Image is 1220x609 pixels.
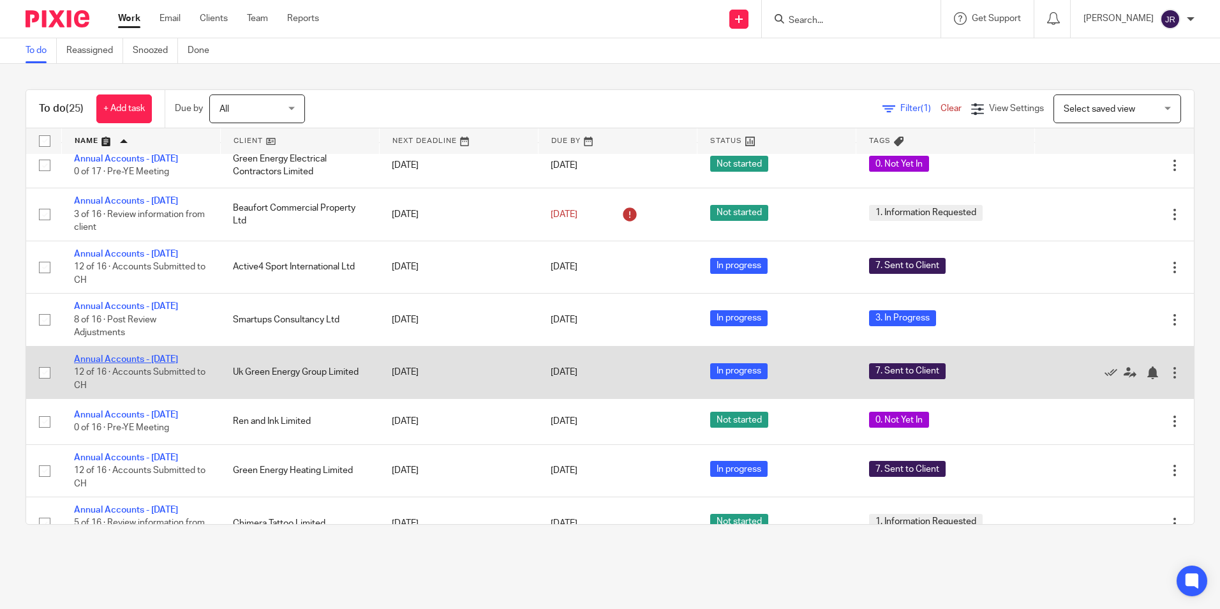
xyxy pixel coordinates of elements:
span: 3. In Progress [869,310,936,326]
a: Annual Accounts - [DATE] [74,355,178,364]
span: Not started [710,412,768,428]
span: (1) [921,104,931,113]
a: Work [118,12,140,25]
p: Due by [175,102,203,115]
span: 0. Not Yet In [869,156,929,172]
span: Filter [900,104,941,113]
span: 12 of 16 · Accounts Submitted to CH [74,368,205,390]
a: Clients [200,12,228,25]
a: Annual Accounts - [DATE] [74,302,178,311]
span: 7. Sent to Client [869,461,946,477]
td: Chimera Tattoo Limited [220,497,379,550]
td: [DATE] [379,294,538,346]
span: 0. Not Yet In [869,412,929,428]
span: In progress [710,310,768,326]
span: [DATE] [551,210,577,219]
a: Team [247,12,268,25]
span: 0 of 17 · Pre-YE Meeting [74,167,169,176]
span: (25) [66,103,84,114]
span: All [219,105,229,114]
img: Pixie [26,10,89,27]
span: 1. Information Requested [869,514,983,530]
a: Done [188,38,219,63]
span: Select saved view [1064,105,1135,114]
span: Not started [710,205,768,221]
td: [DATE] [379,444,538,497]
a: Clear [941,104,962,113]
a: Mark as done [1105,366,1124,379]
span: 1. Information Requested [869,205,983,221]
span: [DATE] [551,161,577,170]
span: In progress [710,461,768,477]
a: Annual Accounts - [DATE] [74,506,178,515]
span: View Settings [989,104,1044,113]
td: Green Energy Heating Limited [220,444,379,497]
a: Annual Accounts - [DATE] [74,154,178,163]
span: Not started [710,156,768,172]
span: Not started [710,514,768,530]
span: 3 of 16 · Review information from client [74,210,205,232]
span: [DATE] [551,368,577,377]
h1: To do [39,102,84,116]
span: 7. Sent to Client [869,258,946,274]
a: Reports [287,12,319,25]
a: Snoozed [133,38,178,63]
a: Annual Accounts - [DATE] [74,453,178,462]
input: Search [787,15,902,27]
td: [DATE] [379,241,538,293]
span: [DATE] [551,417,577,426]
td: [DATE] [379,346,538,398]
a: Annual Accounts - [DATE] [74,197,178,206]
span: In progress [710,363,768,379]
td: Green Energy Electrical Contractors Limited [220,142,379,188]
img: svg%3E [1160,9,1180,29]
td: Smartups Consultancy Ltd [220,294,379,346]
a: Reassigned [66,38,123,63]
td: Beaufort Commercial Property Ltd [220,188,379,241]
p: [PERSON_NAME] [1083,12,1154,25]
td: Ren and Ink Limited [220,399,379,444]
a: Annual Accounts - [DATE] [74,410,178,419]
td: [DATE] [379,142,538,188]
span: [DATE] [551,466,577,475]
td: Active4 Sport International Ltd [220,241,379,293]
span: 8 of 16 · Post Review Adjustments [74,315,156,338]
a: Annual Accounts - [DATE] [74,250,178,259]
span: In progress [710,258,768,274]
span: [DATE] [551,315,577,324]
span: Get Support [972,14,1021,23]
span: 5 of 16 · Review information from client [74,519,205,541]
td: [DATE] [379,399,538,444]
span: [DATE] [551,263,577,272]
a: Email [160,12,181,25]
span: [DATE] [551,519,577,528]
span: 12 of 16 · Accounts Submitted to CH [74,466,205,488]
td: [DATE] [379,497,538,550]
span: 12 of 16 · Accounts Submitted to CH [74,262,205,285]
span: 7. Sent to Client [869,363,946,379]
a: + Add task [96,94,152,123]
span: 0 of 16 · Pre-YE Meeting [74,424,169,433]
a: To do [26,38,57,63]
td: [DATE] [379,188,538,241]
td: Uk Green Energy Group Limited [220,346,379,398]
span: Tags [869,137,891,144]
